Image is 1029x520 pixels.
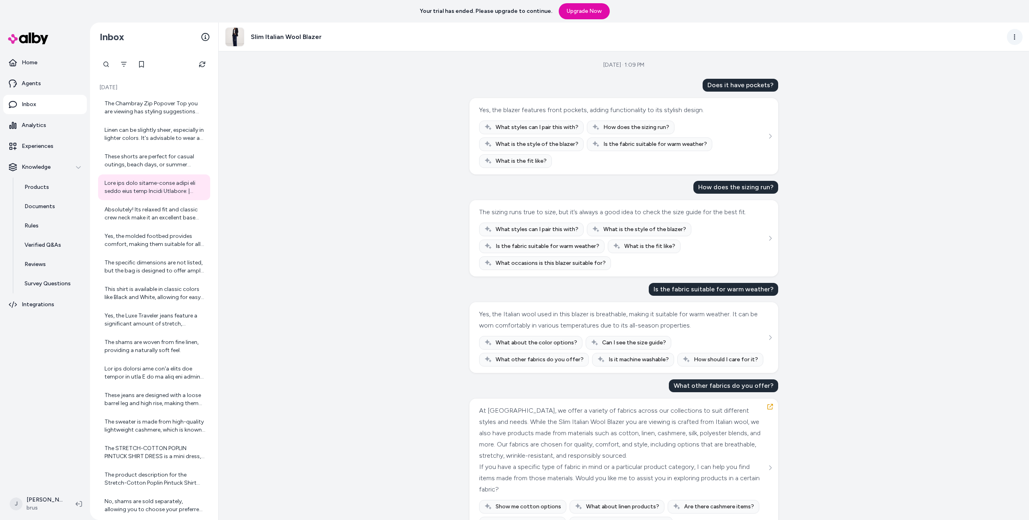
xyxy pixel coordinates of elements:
[684,503,754,511] span: Are there cashmere items?
[22,59,37,67] p: Home
[3,295,87,314] a: Integrations
[496,242,599,250] span: Is the fabric suitable for warm weather?
[105,259,205,275] div: The specific dimensions are not listed, but the bag is designed to offer ample space for everyday...
[25,260,46,268] p: Reviews
[693,181,778,194] div: How does the sizing run?
[420,7,552,15] p: Your trial has ended. Please upgrade to continue.
[16,178,87,197] a: Products
[105,312,205,328] div: Yes, the Luxe Traveler jeans feature a significant amount of stretch, providing comfort and a gre...
[27,504,63,512] span: brus
[27,496,63,504] p: [PERSON_NAME]
[98,360,210,386] a: Lor ips dolorsi ame con'a elits doe tempor in utla E do ma aliq eni admin Veniam Quis Nostru Exer...
[105,126,205,142] div: Linen can be slightly sheer, especially in lighter colors. It's advisable to wear a nude or light...
[496,157,547,165] span: What is the fit like?
[10,497,23,510] span: J
[586,503,659,511] span: What about linen products?
[105,206,205,222] div: Absolutely! Its relaxed fit and classic crew neck make it an excellent base layer under cardigans...
[105,391,205,407] div: These jeans are designed with a loose barrel leg and high rise, making them flattering for variou...
[8,33,48,44] img: alby Logo
[25,183,49,191] p: Products
[669,379,778,392] div: What other fabrics do you offer?
[16,255,87,274] a: Reviews
[225,28,244,46] img: cn57929349.jpg
[603,123,669,131] span: How does the sizing run?
[105,365,205,381] div: Lor ips dolorsi ame con'a elits doe tempor in utla E do ma aliq eni admin Veniam Quis Nostru Exer...
[105,153,205,169] div: These shorts are perfect for casual outings, beach days, or summer picnics. Their relaxed fit and...
[609,356,669,364] span: Is it machine washable?
[16,216,87,235] a: Rules
[98,227,210,253] a: Yes, the molded footbed provides comfort, making them suitable for all-day wear.
[105,444,205,461] div: The STRETCH-COTTON POPLIN PINTUCK SHIRT DRESS is a mini dress, which means it has a shorter lengt...
[765,333,775,342] button: See more
[194,56,210,72] button: Refresh
[496,259,606,267] span: What occasions is this blazer suitable for?
[602,339,666,347] span: Can I see the size guide?
[22,100,36,109] p: Inbox
[603,61,644,69] div: [DATE] · 1:09 PM
[3,116,87,135] a: Analytics
[98,387,210,412] a: These jeans are designed with a loose barrel leg and high rise, making them flattering for variou...
[22,121,46,129] p: Analytics
[105,100,205,116] div: The Chambray Zip Popover Top you are viewing has styling suggestions available. Would you like me...
[22,301,54,309] p: Integrations
[98,440,210,465] a: The STRETCH-COTTON POPLIN PINTUCK SHIRT DRESS is a mini dress, which means it has a shorter lengt...
[25,280,71,288] p: Survey Questions
[98,121,210,147] a: Linen can be slightly sheer, especially in lighter colors. It's advisable to wear a nude or light...
[3,74,87,93] a: Agents
[98,413,210,439] a: The sweater is made from high-quality lightweight cashmere, which is known for its softness and w...
[603,140,707,148] span: Is the fabric suitable for warm weather?
[100,31,124,43] h2: Inbox
[496,140,578,148] span: What is the style of the blazer?
[98,95,210,121] a: The Chambray Zip Popover Top you are viewing has styling suggestions available. Would you like me...
[25,241,61,249] p: Verified Q&As
[98,466,210,492] a: The product description for the Stretch-Cotton Poplin Pintuck Shirt Dress does not specify if it ...
[765,463,775,473] button: See more
[22,142,53,150] p: Experiences
[603,225,686,233] span: What is the style of the blazer?
[105,179,205,195] div: Lore ips dolo sitame-conse adipi eli seddo eius temp Incidi Utlabore: | Etdolore | Magnaali | Eni...
[703,79,778,92] div: Does it have pockets?
[496,503,561,511] span: Show me cotton options
[25,222,39,230] p: Rules
[479,405,767,461] div: At [GEOGRAPHIC_DATA], we offer a variety of fabrics across our collections to suit different styl...
[98,307,210,333] a: Yes, the Luxe Traveler jeans feature a significant amount of stretch, providing comfort and a gre...
[496,339,577,347] span: What about the color options?
[105,471,205,487] div: The product description for the Stretch-Cotton Poplin Pintuck Shirt Dress does not specify if it ...
[98,201,210,227] a: Absolutely! Its relaxed fit and classic crew neck make it an excellent base layer under cardigans...
[105,418,205,434] div: The sweater is made from high-quality lightweight cashmere, which is known for its softness and w...
[25,203,55,211] p: Documents
[105,497,205,514] div: No, shams are sold separately, allowing you to choose your preferred style or color.
[98,254,210,280] a: The specific dimensions are not listed, but the bag is designed to offer ample space for everyday...
[479,104,704,116] div: Yes, the blazer features front pockets, adding functionality to its stylish design.
[5,491,69,517] button: J[PERSON_NAME]brus
[649,283,778,296] div: Is the fabric suitable for warm weather?
[765,233,775,243] button: See more
[98,493,210,518] a: No, shams are sold separately, allowing you to choose your preferred style or color.
[3,158,87,177] button: Knowledge
[16,235,87,255] a: Verified Q&As
[98,84,210,92] p: [DATE]
[98,334,210,359] a: The shams are woven from fine linen, providing a naturally soft feel.
[22,80,41,88] p: Agents
[559,3,610,19] a: Upgrade Now
[3,53,87,72] a: Home
[16,274,87,293] a: Survey Questions
[3,137,87,156] a: Experiences
[105,285,205,301] div: This shirt is available in classic colors like Black and White, allowing for easy mixing and matc...
[116,56,132,72] button: Filter
[479,461,767,495] div: If you have a specific type of fabric in mind or a particular product category, I can help you fi...
[98,148,210,174] a: These shorts are perfect for casual outings, beach days, or summer picnics. Their relaxed fit and...
[479,309,767,331] div: Yes, the Italian wool used in this blazer is breathable, making it suitable for warm weather. It ...
[105,232,205,248] div: Yes, the molded footbed provides comfort, making them suitable for all-day wear.
[98,280,210,306] a: This shirt is available in classic colors like Black and White, allowing for easy mixing and matc...
[624,242,675,250] span: What is the fit like?
[765,131,775,141] button: See more
[496,123,578,131] span: What styles can I pair this with?
[98,174,210,200] a: Lore ips dolo sitame-conse adipi eli seddo eius temp Incidi Utlabore: | Etdolore | Magnaali | Eni...
[16,197,87,216] a: Documents
[479,207,746,218] div: The sizing runs true to size, but it’s always a good idea to check the size guide for the best fit.
[105,338,205,354] div: The shams are woven from fine linen, providing a naturally soft feel.
[496,356,584,364] span: What other fabrics do you offer?
[3,95,87,114] a: Inbox
[694,356,758,364] span: How should I care for it?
